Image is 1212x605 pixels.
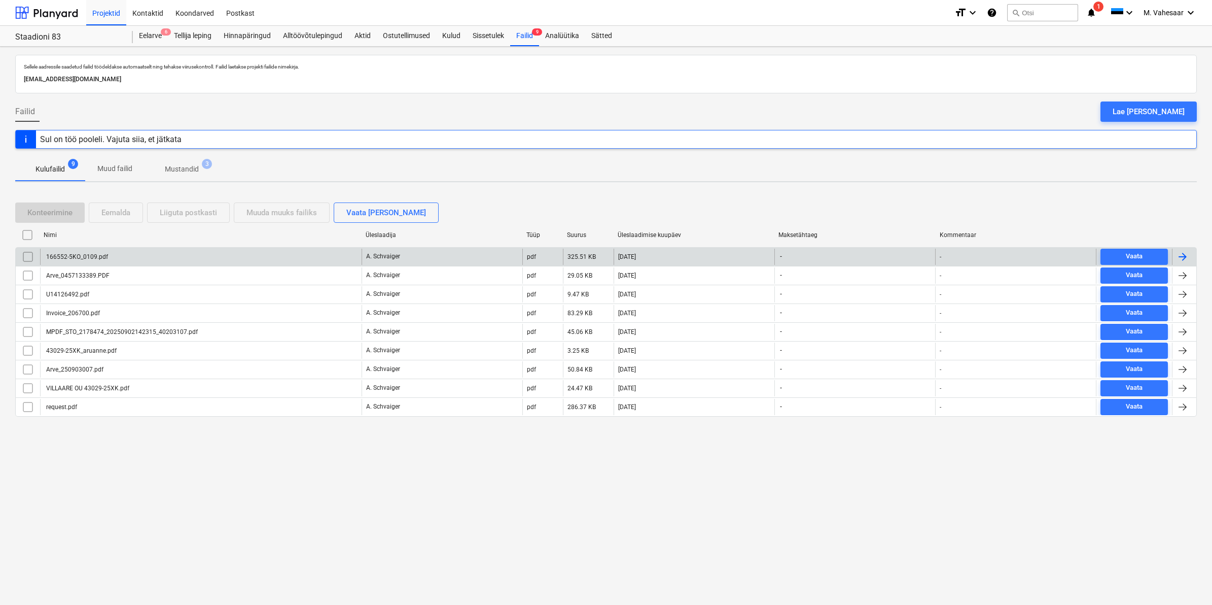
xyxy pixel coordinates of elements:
button: Vaata [1100,267,1168,284]
a: Eelarve6 [133,26,168,46]
span: 9 [532,28,542,36]
a: Kulud [436,26,467,46]
div: MPDF_STO_2178474_20250902142315_40203107.pdf [45,328,198,335]
div: - [940,328,941,335]
p: A. Schvaiger [366,271,400,280]
div: pdf [527,385,536,392]
p: [EMAIL_ADDRESS][DOMAIN_NAME] [24,74,1188,85]
div: [DATE] [618,310,636,317]
div: [DATE] [618,347,636,354]
div: pdf [527,328,536,335]
span: 3 [202,159,212,169]
div: - [940,366,941,373]
div: Tellija leping [168,26,218,46]
div: Vaata [1126,345,1143,356]
div: 9.47 KB [567,291,589,298]
span: - [779,271,783,280]
div: request.pdf [45,404,77,411]
div: pdf [527,347,536,354]
div: Kommentaar [940,231,1092,239]
p: A. Schvaiger [366,309,400,317]
a: Aktid [348,26,377,46]
span: Failid [15,106,35,118]
p: A. Schvaiger [366,252,400,261]
div: Vaata [1126,326,1143,338]
a: Analüütika [539,26,585,46]
div: Sätted [585,26,618,46]
p: A. Schvaiger [366,384,400,392]
button: Vaata [1100,399,1168,415]
p: Sellele aadressile saadetud failid töödeldakse automaatselt ning tehakse viirusekontroll. Failid ... [24,63,1188,70]
div: Vaata [1126,307,1143,319]
div: [DATE] [618,385,636,392]
div: [DATE] [618,253,636,260]
div: Invoice_206700.pdf [45,310,100,317]
div: [DATE] [618,366,636,373]
div: pdf [527,404,536,411]
div: 45.06 KB [567,328,592,335]
div: 83.29 KB [567,310,592,317]
p: A. Schvaiger [366,346,400,355]
span: - [779,327,783,336]
div: Üleslaadija [366,231,518,239]
div: Vaata [1126,382,1143,394]
p: Muud failid [97,163,132,174]
div: 166552-5KO_0109.pdf [45,253,108,260]
div: Vaata [1126,270,1143,281]
div: pdf [527,291,536,298]
div: Vaata [1126,363,1143,375]
p: A. Schvaiger [366,365,400,374]
p: Mustandid [165,164,199,175]
p: A. Schvaiger [366,402,400,411]
span: - [779,365,783,374]
button: Vaata [1100,286,1168,302]
a: Alltöövõtulepingud [277,26,348,46]
span: 6 [161,28,171,36]
div: Suurus [567,231,610,239]
div: Staadioni 83 [15,32,121,43]
span: 9 [68,159,78,169]
div: 24.47 KB [567,385,592,392]
p: A. Schvaiger [366,290,400,298]
button: Vaata [1100,305,1168,321]
div: Vaata [1126,251,1143,262]
button: Vaata [1100,380,1168,396]
span: - [779,346,783,355]
div: Vaata [1126,288,1143,300]
div: - [940,253,941,260]
div: [DATE] [618,272,636,279]
button: Vaata [1100,361,1168,378]
div: [DATE] [618,291,636,298]
div: Üleslaadimise kuupäev [618,231,770,239]
div: Failid [510,26,539,46]
div: 325.51 KB [567,253,596,260]
a: Hinnapäringud [218,26,277,46]
span: - [779,252,783,261]
div: Tüüp [526,231,559,239]
div: 29.05 KB [567,272,592,279]
div: VILLAARE OU 43029-25XK.pdf [45,385,129,392]
div: Arve_0457133389.PDF [45,272,110,279]
div: pdf [527,272,536,279]
a: Ostutellimused [377,26,436,46]
button: Vaata [1100,343,1168,359]
p: A. Schvaiger [366,327,400,336]
div: pdf [527,366,536,373]
div: Nimi [44,231,358,239]
div: Vaata [PERSON_NAME] [346,206,426,219]
div: Lae [PERSON_NAME] [1113,105,1185,118]
div: [DATE] [618,404,636,411]
a: Sissetulek [467,26,510,46]
div: - [940,272,941,279]
div: U14126492.pdf [45,291,89,298]
div: pdf [527,310,536,317]
button: Vaata [PERSON_NAME] [334,203,439,223]
div: Eelarve [133,26,168,46]
div: - [940,291,941,298]
p: Kulufailid [35,164,65,175]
